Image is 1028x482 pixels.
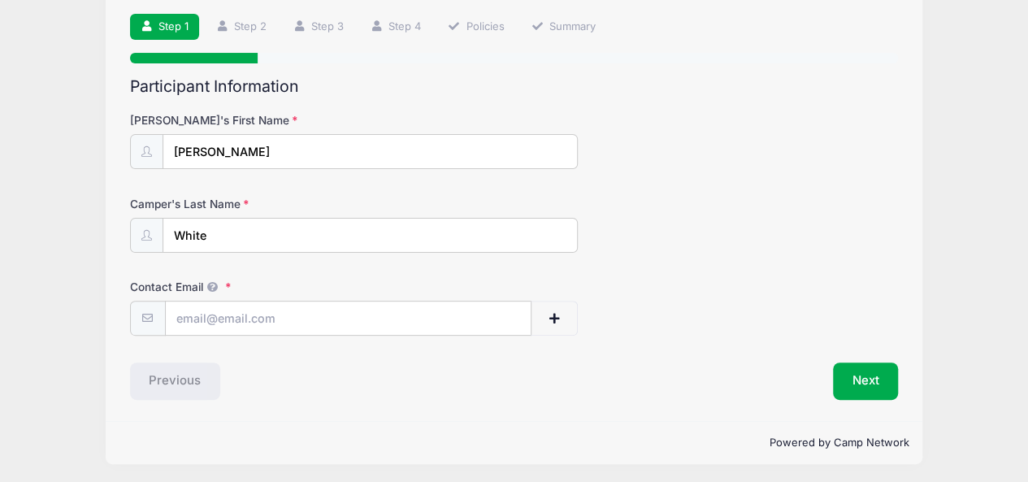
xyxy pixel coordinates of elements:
label: Camper's Last Name [130,196,386,212]
button: Next [833,363,899,400]
a: Step 4 [359,14,432,41]
a: Policies [437,14,515,41]
a: Summary [520,14,606,41]
h2: Participant Information [130,77,899,96]
a: Step 3 [282,14,354,41]
input: email@email.com [165,301,532,336]
p: Powered by Camp Network [119,435,909,451]
label: Contact Email [130,279,386,295]
input: Camper's First Name [163,134,579,169]
a: Step 2 [205,14,277,41]
a: Step 1 [130,14,200,41]
label: [PERSON_NAME]'s First Name [130,112,386,128]
input: Camper's Last Name [163,218,579,253]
